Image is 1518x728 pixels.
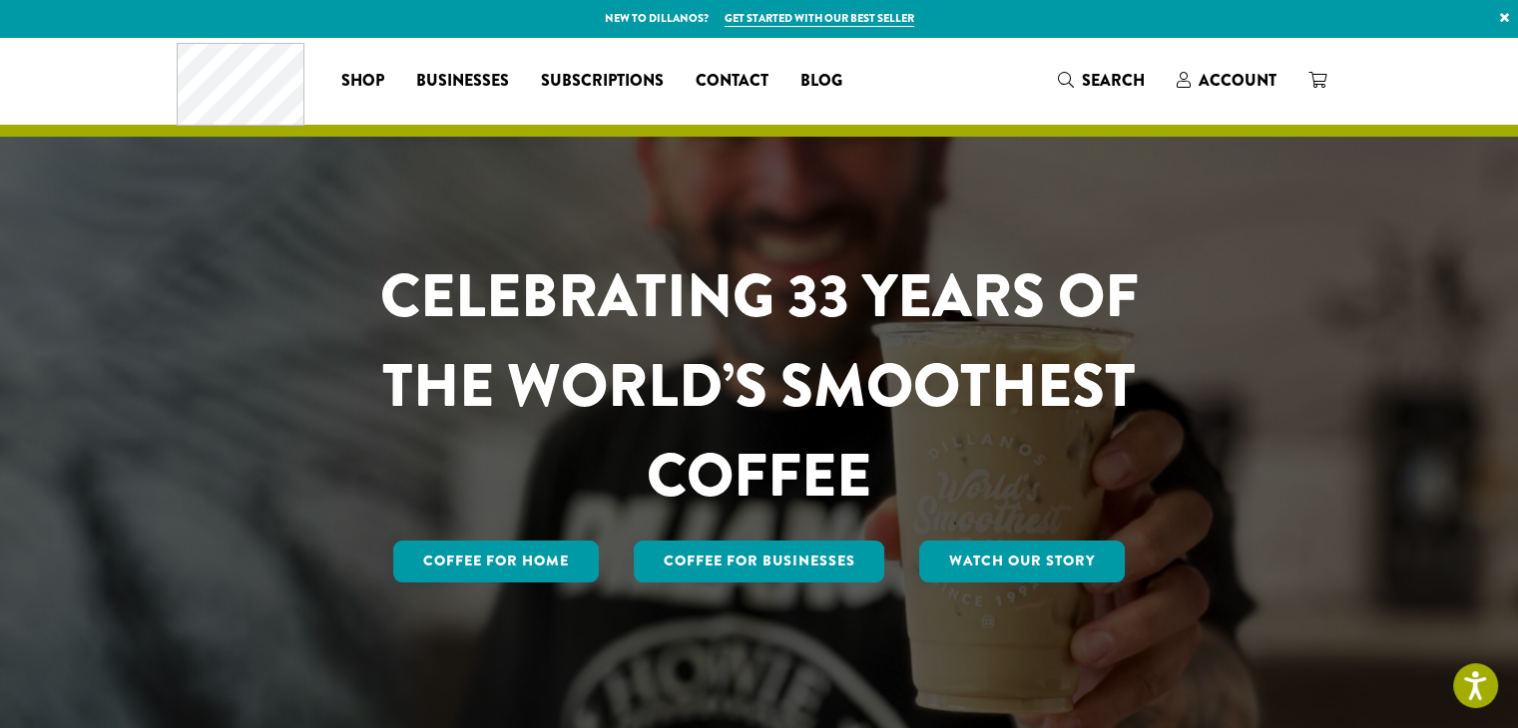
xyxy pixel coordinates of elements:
[541,69,664,94] span: Subscriptions
[1042,64,1161,97] a: Search
[321,251,1198,521] h1: CELEBRATING 33 YEARS OF THE WORLD’S SMOOTHEST COFFEE
[393,541,599,582] a: Coffee for Home
[634,541,885,582] a: Coffee For Businesses
[416,69,509,94] span: Businesses
[696,69,768,94] span: Contact
[800,69,842,94] span: Blog
[725,10,914,27] a: Get started with our best seller
[341,69,384,94] span: Shop
[1082,69,1145,92] span: Search
[919,541,1125,582] a: Watch Our Story
[325,65,400,97] a: Shop
[1199,69,1276,92] span: Account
